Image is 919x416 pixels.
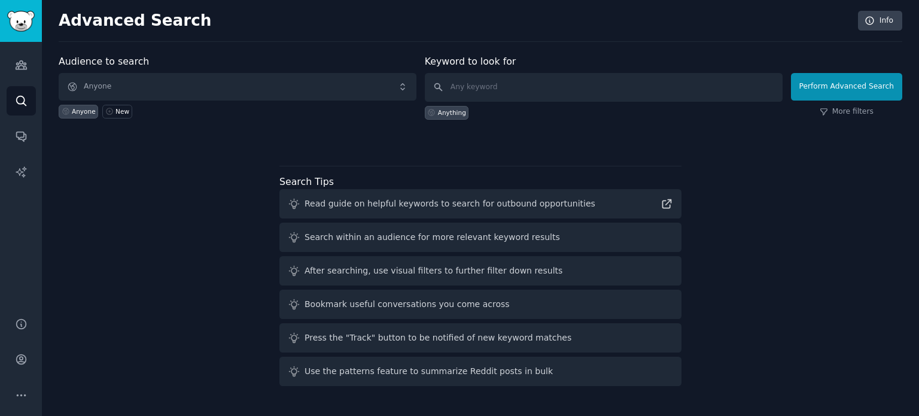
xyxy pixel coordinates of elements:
[59,73,416,101] button: Anyone
[305,231,560,244] div: Search within an audience for more relevant keyword results
[820,107,874,117] a: More filters
[305,365,553,378] div: Use the patterns feature to summarize Reddit posts in bulk
[305,332,571,344] div: Press the "Track" button to be notified of new keyword matches
[305,265,562,277] div: After searching, use visual filters to further filter down results
[59,56,149,67] label: Audience to search
[438,108,466,117] div: Anything
[59,11,851,31] h2: Advanced Search
[7,11,35,32] img: GummySearch logo
[115,107,129,116] div: New
[858,11,902,31] a: Info
[425,56,516,67] label: Keyword to look for
[305,198,595,210] div: Read guide on helpful keywords to search for outbound opportunities
[72,107,96,116] div: Anyone
[102,105,132,119] a: New
[425,73,783,102] input: Any keyword
[791,73,902,101] button: Perform Advanced Search
[305,298,510,311] div: Bookmark useful conversations you come across
[279,176,334,187] label: Search Tips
